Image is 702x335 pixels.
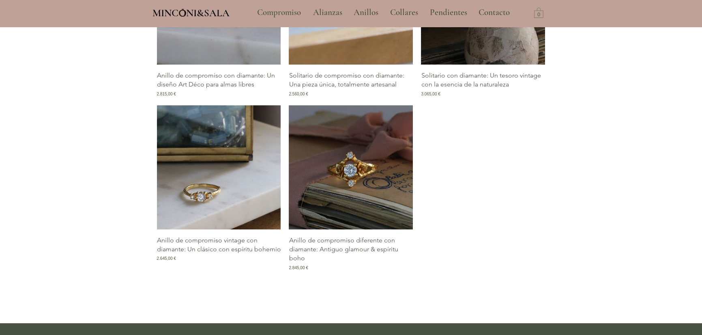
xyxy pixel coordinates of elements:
p: Anillo de compromiso diferente con diamante: Antiguo glamour & espíritu boho [289,236,413,263]
span: 2.815,00 € [157,91,176,97]
p: Anillo de compromiso con diamante: Un diseño Art Déco para almas libres [157,71,281,89]
a: Anillo de compromiso diferente con diamante: Antiguo glamour & espíritu boho2.845,00 € [289,236,413,271]
p: Anillo de compromiso vintage con diamante: Un clásico con espíritu bohemio [157,236,281,254]
a: Solitario de compromiso con diamante: Una pieza única, totalmente artesanal2.560,00 € [289,71,413,97]
a: Compromiso [251,2,307,23]
span: 3.065,00 € [421,91,440,97]
p: Anillos [350,2,382,23]
a: Collares [384,2,424,23]
p: Contacto [474,2,514,23]
a: Solitario con diamante: Un tesoro vintage con la esencia de la naturaleza3.065,00 € [421,71,545,97]
p: Collares [386,2,422,23]
div: Galería de Anillo de compromiso vintage con diamante: Un clásico con espíritu bohemio [157,105,281,271]
p: Compromiso [253,2,305,23]
a: Anillo de compromiso con diamante: Un diseño Art Déco para almas libres2.815,00 € [157,71,281,97]
span: MINCONI&SALA [152,7,230,19]
span: 2.845,00 € [289,265,308,271]
a: Anillo de compromiso vintage con diamante: Un clásico con espíritu bohemio2.645,00 € [157,236,281,271]
a: Pendientes [424,2,472,23]
a: Anillos [348,2,384,23]
a: Alianzas [307,2,348,23]
a: Carrito con 0 ítems [534,7,543,18]
a: Contacto [472,2,516,23]
p: Alianzas [309,2,346,23]
nav: Sitio [235,2,532,23]
p: Solitario con diamante: Un tesoro vintage con la esencia de la naturaleza [421,71,545,89]
img: Minconi Sala [179,9,186,17]
div: Galería de Anillo de compromiso diferente con diamante: Antiguo glamour & espíritu boho [289,105,413,271]
p: Solitario de compromiso con diamante: Una pieza única, totalmente artesanal [289,71,413,89]
p: Pendientes [426,2,471,23]
a: MINCONI&SALA [152,5,230,19]
span: 2.560,00 € [289,91,308,97]
span: 2.645,00 € [157,255,176,262]
text: 0 [537,12,540,17]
